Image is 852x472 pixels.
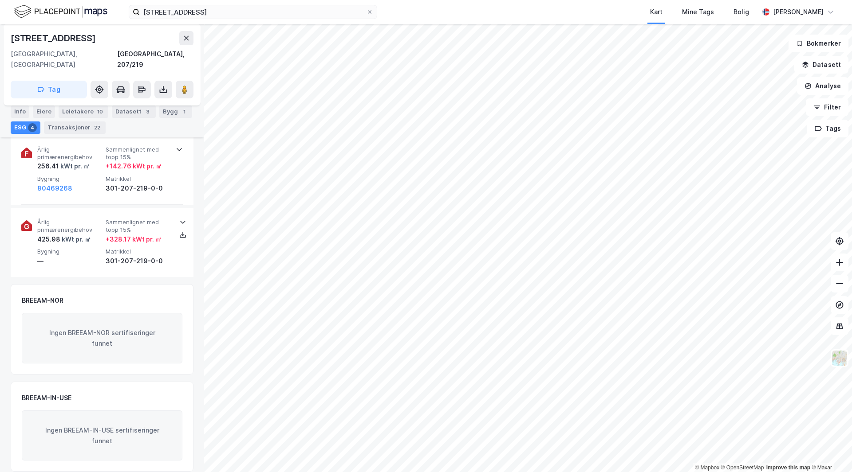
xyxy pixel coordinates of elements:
[11,31,98,45] div: [STREET_ADDRESS]
[11,121,40,134] div: ESG
[112,105,156,118] div: Datasett
[117,49,193,70] div: [GEOGRAPHIC_DATA], 207/219
[106,161,162,172] div: + 142.76 kWt pr. ㎡
[695,464,719,471] a: Mapbox
[33,105,55,118] div: Eiere
[180,107,189,116] div: 1
[721,464,764,471] a: OpenStreetMap
[106,183,170,194] div: 301-207-219-0-0
[797,77,848,95] button: Analyse
[106,248,170,255] span: Matrikkel
[650,7,663,17] div: Kart
[37,146,102,161] span: Årlig primærenergibehov
[95,107,105,116] div: 10
[106,256,170,266] div: 301-207-219-0-0
[734,7,749,17] div: Bolig
[106,218,170,234] span: Sammenlignet med topp 15%
[140,5,366,19] input: Søk på adresse, matrikkel, gårdeiere, leietakere eller personer
[682,7,714,17] div: Mine Tags
[159,105,192,118] div: Bygg
[37,183,72,194] button: 80469268
[37,161,90,172] div: 256.41
[22,410,182,461] div: Ingen BREEAM-IN-USE sertifiseringer funnet
[766,464,810,471] a: Improve this map
[37,248,102,255] span: Bygning
[59,161,90,172] div: kWt pr. ㎡
[37,175,102,183] span: Bygning
[22,313,182,363] div: Ingen BREEAM-NOR sertifiseringer funnet
[794,56,848,74] button: Datasett
[143,107,152,116] div: 3
[789,35,848,52] button: Bokmerker
[44,121,106,134] div: Transaksjoner
[106,175,170,183] span: Matrikkel
[808,429,852,472] div: Kontrollprogram for chat
[92,123,102,132] div: 22
[22,295,63,306] div: BREEAM-NOR
[37,234,91,245] div: 425.98
[11,105,29,118] div: Info
[806,98,848,116] button: Filter
[59,105,108,118] div: Leietakere
[11,49,117,70] div: [GEOGRAPHIC_DATA], [GEOGRAPHIC_DATA]
[28,123,37,132] div: 4
[14,4,107,20] img: logo.f888ab2527a4732fd821a326f86c7f29.svg
[831,350,848,367] img: Z
[808,429,852,472] iframe: Chat Widget
[22,393,71,403] div: BREEAM-IN-USE
[37,218,102,234] span: Årlig primærenergibehov
[773,7,824,17] div: [PERSON_NAME]
[106,234,162,245] div: + 328.17 kWt pr. ㎡
[11,81,87,98] button: Tag
[60,234,91,245] div: kWt pr. ㎡
[807,120,848,137] button: Tags
[106,146,170,161] span: Sammenlignet med topp 15%
[37,256,102,266] div: —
